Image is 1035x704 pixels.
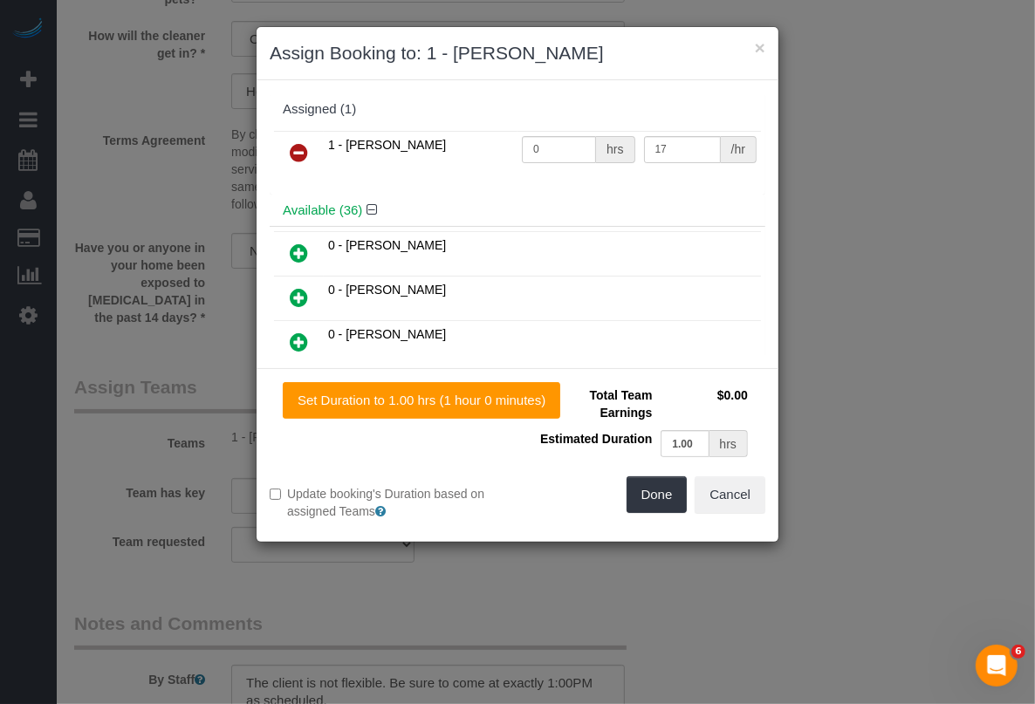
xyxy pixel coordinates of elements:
[709,430,748,457] div: hrs
[721,136,757,163] div: /hr
[283,203,752,218] h4: Available (36)
[627,476,688,513] button: Done
[270,485,504,520] label: Update booking's Duration based on assigned Teams
[283,102,752,117] div: Assigned (1)
[976,645,1018,687] iframe: Intercom live chat
[328,283,446,297] span: 0 - [PERSON_NAME]
[270,40,765,66] h3: Assign Booking to: 1 - [PERSON_NAME]
[328,138,446,152] span: 1 - [PERSON_NAME]
[540,432,652,446] span: Estimated Duration
[283,382,560,419] button: Set Duration to 1.00 hrs (1 hour 0 minutes)
[1011,645,1025,659] span: 6
[270,489,281,500] input: Update booking's Duration based on assigned Teams
[656,382,752,426] td: $0.00
[328,238,446,252] span: 0 - [PERSON_NAME]
[596,136,634,163] div: hrs
[695,476,765,513] button: Cancel
[755,38,765,57] button: ×
[531,382,656,426] td: Total Team Earnings
[328,327,446,341] span: 0 - [PERSON_NAME]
